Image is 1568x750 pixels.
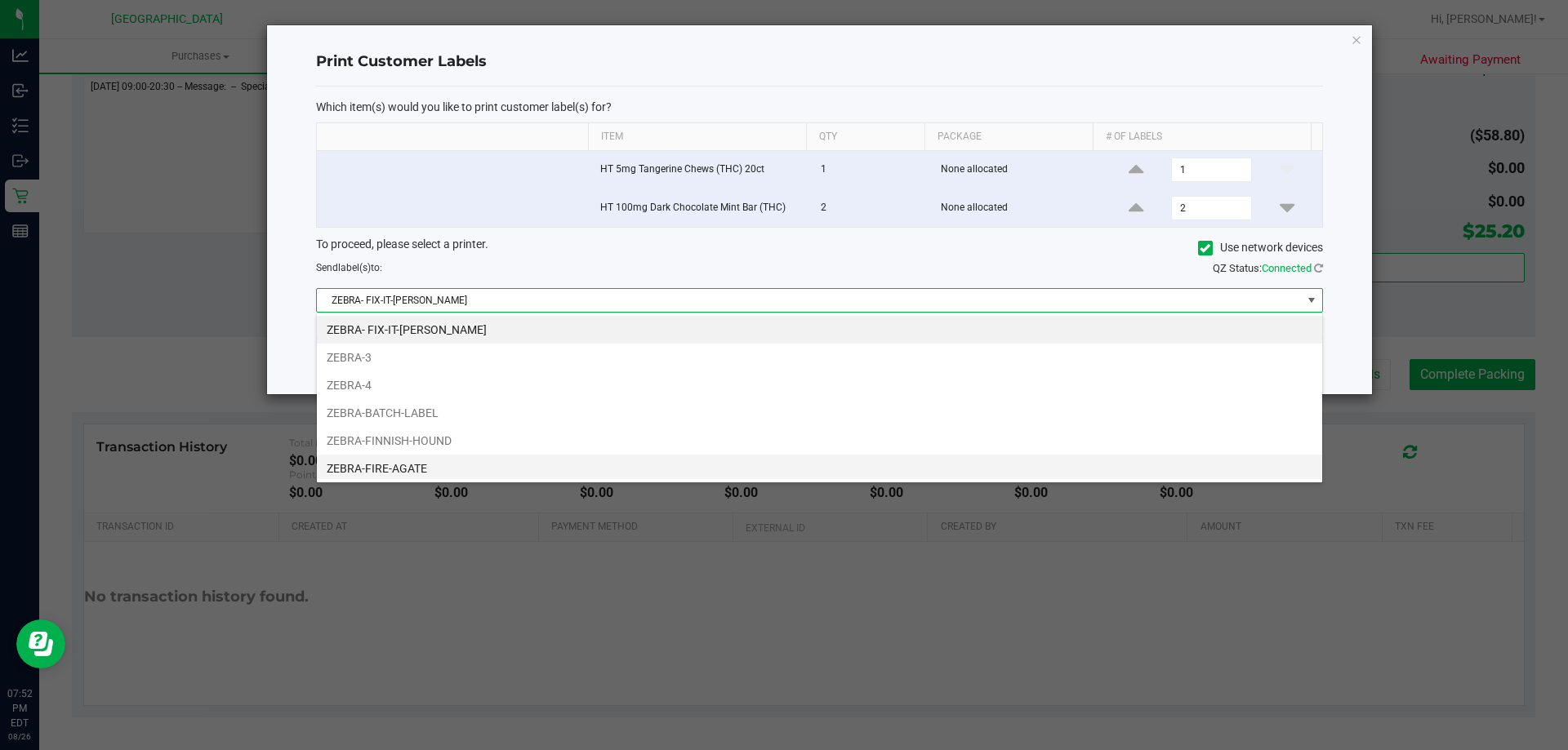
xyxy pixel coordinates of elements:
div: To proceed, please select a printer. [304,236,1335,260]
th: Item [588,123,806,151]
iframe: Resource center [16,619,65,668]
li: ZEBRA-3 [317,344,1322,371]
th: # of labels [1093,123,1311,151]
span: QZ Status: [1213,262,1323,274]
li: ZEBRA- FIX-IT-[PERSON_NAME] [317,316,1322,344]
span: label(s) [338,262,371,273]
label: Use network devices [1198,239,1323,256]
span: Send to: [316,262,382,273]
td: None allocated [931,151,1102,189]
li: ZEBRA-FIRE-AGATE [317,455,1322,482]
li: ZEBRA-BATCH-LABEL [317,399,1322,427]
span: ZEBRA- FIX-IT-[PERSON_NAME] [317,289,1302,312]
td: HT 100mg Dark Chocolate Mint Bar (THC) [590,189,811,227]
li: ZEBRA-4 [317,371,1322,399]
td: 1 [811,151,931,189]
td: HT 5mg Tangerine Chews (THC) 20ct [590,151,811,189]
th: Qty [806,123,924,151]
td: None allocated [931,189,1102,227]
p: Which item(s) would you like to print customer label(s) for? [316,100,1323,114]
h4: Print Customer Labels [316,51,1323,73]
td: 2 [811,189,931,227]
li: ZEBRA-FINNISH-HOUND [317,427,1322,455]
span: Connected [1262,262,1312,274]
th: Package [924,123,1093,151]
